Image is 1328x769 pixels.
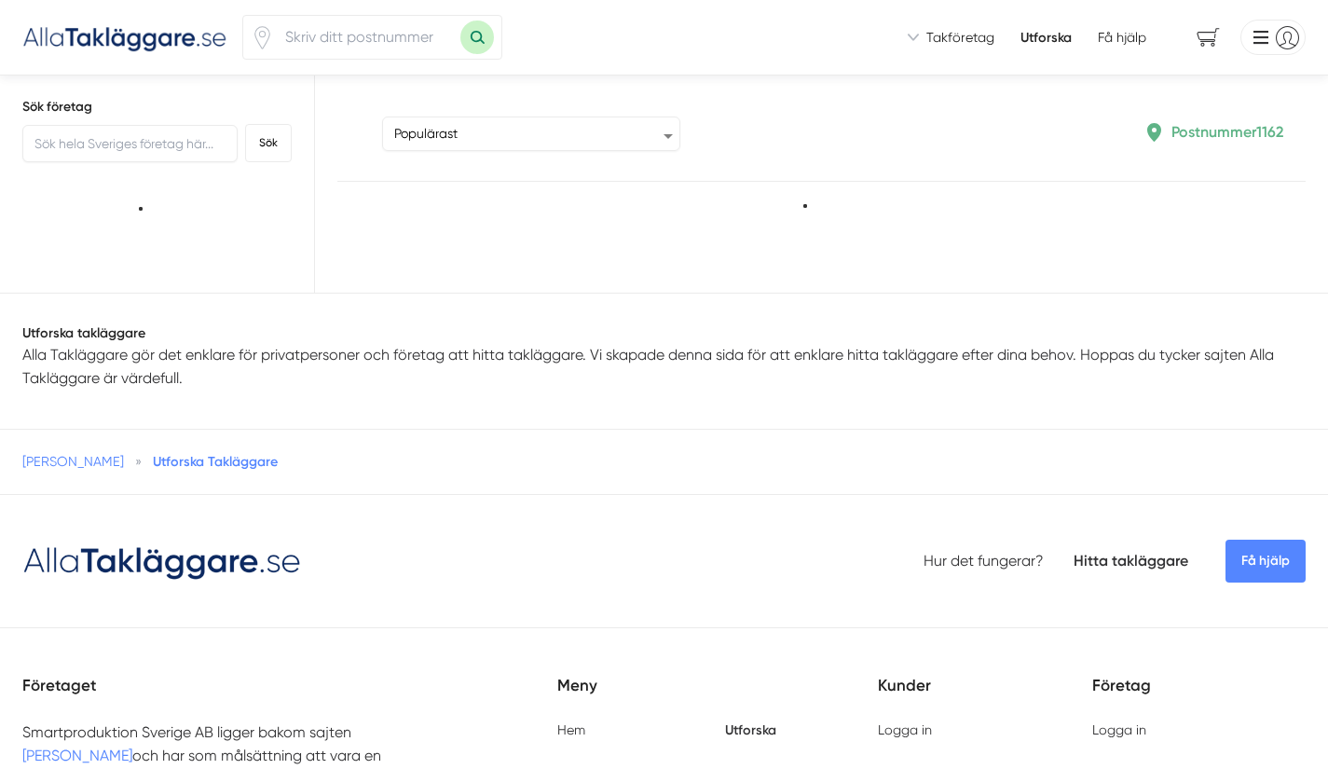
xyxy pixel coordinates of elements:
input: Skriv ditt postnummer [274,16,460,59]
a: Utforska [1020,28,1072,47]
p: Postnummer 1162 [1171,120,1283,144]
a: Hur det fungerar? [924,552,1044,570]
h5: Kunder [878,673,1092,721]
img: Alla Takläggare [22,21,227,52]
h5: Företaget [22,673,557,721]
h1: Utforska takläggare [22,323,1306,342]
span: » [135,452,142,471]
span: Få hjälp [1225,540,1306,583]
span: navigation-cart [1184,21,1233,54]
a: [PERSON_NAME] [22,747,132,764]
h5: Meny [557,673,878,721]
nav: Breadcrumb [22,452,1306,471]
a: Hem [557,722,585,737]
span: Klicka för att använda din position. [251,26,274,49]
p: Alla Takläggare gör det enklare för privatpersoner och företag att hitta takläggare. Vi skapade d... [22,343,1306,391]
button: Sök med postnummer [460,21,494,54]
a: Utforska Takläggare [153,453,278,470]
a: Hitta takläggare [1074,552,1188,570]
button: Sök [245,124,292,162]
h5: Sök företag [22,98,292,117]
svg: Pin / Karta [251,26,274,49]
span: Få hjälp [1098,28,1146,47]
span: Takföretag [926,28,994,47]
a: Logga in [878,722,932,737]
h5: Företag [1092,673,1307,721]
input: Sök hela Sveriges företag här... [22,125,238,162]
a: [PERSON_NAME] [22,454,124,469]
a: Utforska [725,721,776,738]
a: Logga in [1092,722,1146,737]
img: Logotyp Alla Takläggare [22,540,302,583]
